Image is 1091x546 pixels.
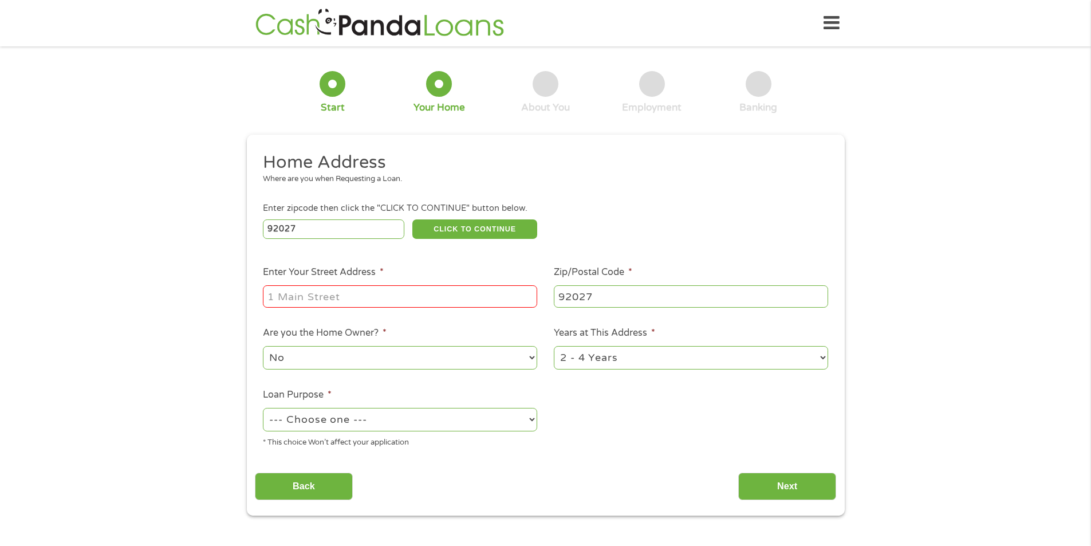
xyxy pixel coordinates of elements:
[263,266,384,278] label: Enter Your Street Address
[321,101,345,114] div: Start
[622,101,682,114] div: Employment
[263,433,537,449] div: * This choice Won’t affect your application
[554,266,632,278] label: Zip/Postal Code
[521,101,570,114] div: About You
[739,101,777,114] div: Banking
[263,202,828,215] div: Enter zipcode then click the "CLICK TO CONTINUE" button below.
[263,285,537,307] input: 1 Main Street
[263,389,332,401] label: Loan Purpose
[738,473,836,501] input: Next
[255,473,353,501] input: Back
[413,101,465,114] div: Your Home
[252,7,507,40] img: GetLoanNow Logo
[263,219,404,239] input: Enter Zipcode (e.g 01510)
[263,151,820,174] h2: Home Address
[554,327,655,339] label: Years at This Address
[412,219,537,239] button: CLICK TO CONTINUE
[263,174,820,185] div: Where are you when Requesting a Loan.
[263,327,387,339] label: Are you the Home Owner?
